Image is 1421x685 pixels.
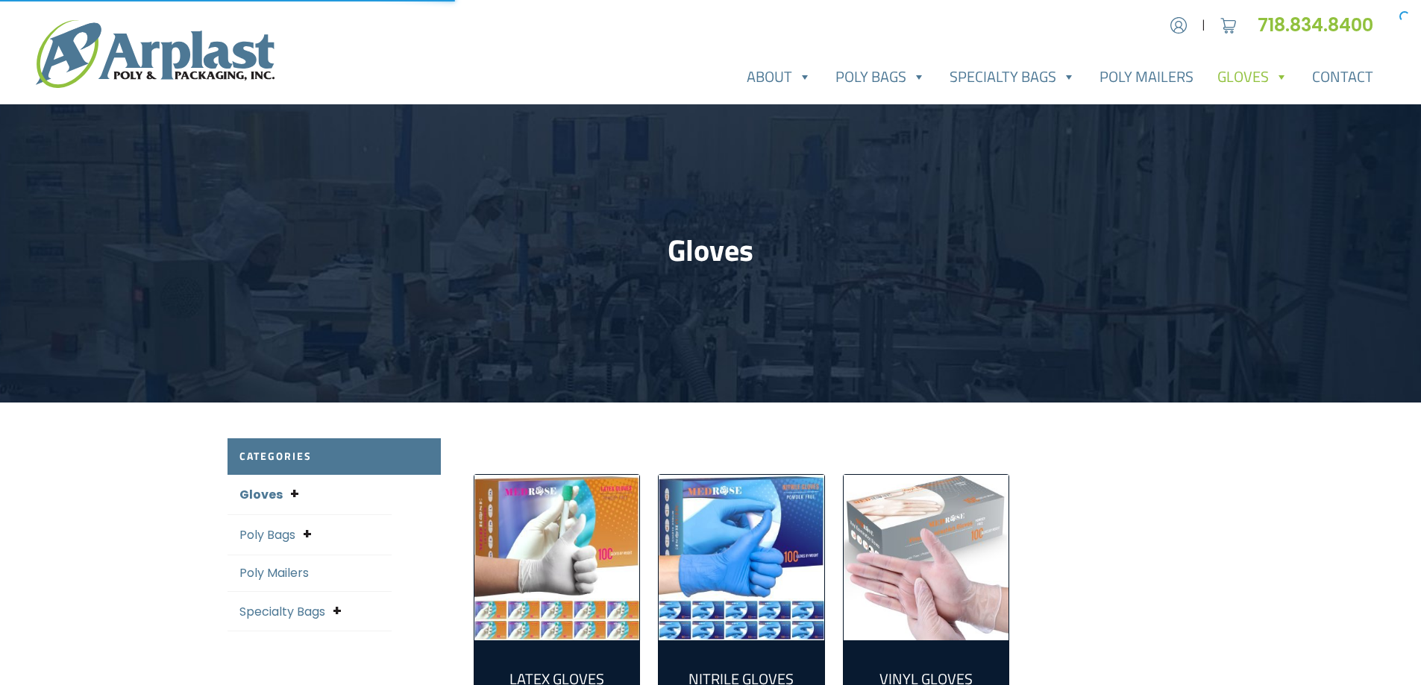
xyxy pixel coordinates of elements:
[239,486,283,503] a: Gloves
[1202,16,1205,34] span: |
[1258,13,1385,37] a: 718.834.8400
[474,475,640,640] a: Visit product category Latex Gloves
[824,62,938,92] a: Poly Bags
[735,62,824,92] a: About
[474,475,640,640] img: Latex Gloves
[1088,62,1205,92] a: Poly Mailers
[228,233,1194,268] h1: Gloves
[844,475,1009,640] img: Vinyl Gloves
[938,62,1088,92] a: Specialty Bags
[36,20,275,88] img: logo
[1300,62,1385,92] a: Contact
[239,526,295,543] a: Poly Bags
[1205,62,1300,92] a: Gloves
[659,475,824,640] a: Visit product category Nitrile Gloves
[239,603,325,620] a: Specialty Bags
[844,475,1009,640] a: Visit product category Vinyl Gloves
[659,475,824,640] img: Nitrile Gloves
[228,438,441,475] h2: Categories
[239,564,309,581] a: Poly Mailers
